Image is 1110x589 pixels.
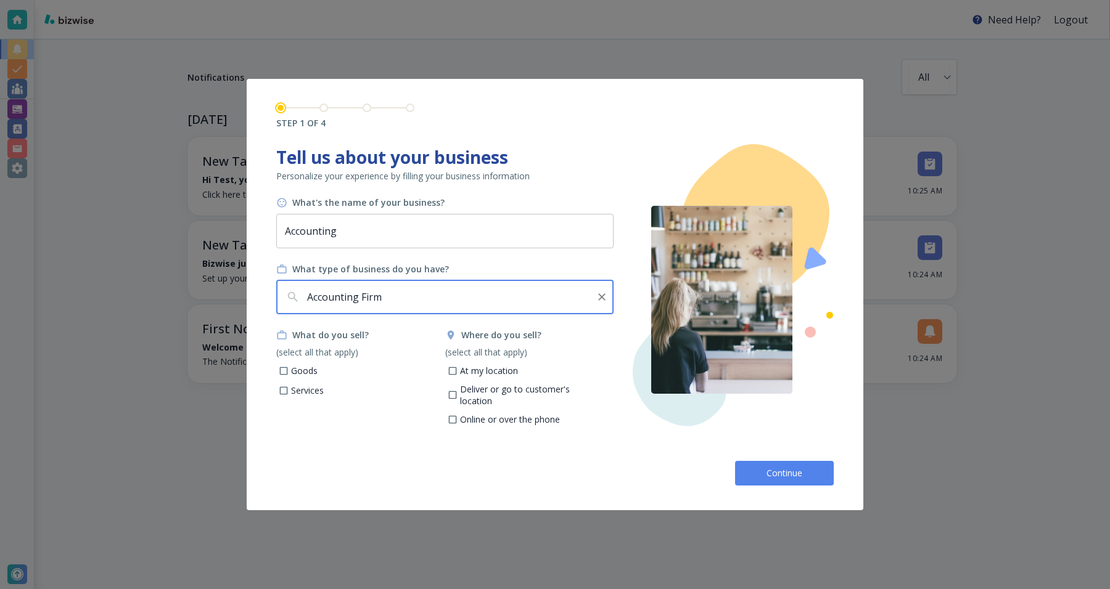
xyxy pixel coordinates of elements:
p: Personalize your experience by filling your business information [276,170,614,182]
p: Deliver or go to customer's location [460,383,604,407]
p: At my location [460,365,518,377]
h6: Where do you sell? [461,329,541,341]
input: Your business name [276,214,614,248]
span: Continue [765,467,804,479]
input: Search for your business type [305,285,590,309]
p: (select all that apply) [276,346,445,359]
p: Services [291,384,324,397]
p: Online or over the phone [460,413,560,426]
p: (select all that apply) [445,346,614,359]
p: Goods [291,365,318,377]
h6: What type of business do you have? [292,263,449,275]
h1: Tell us about your business [276,144,614,170]
h6: What do you sell? [292,329,369,341]
button: Continue [735,461,834,485]
h6: STEP 1 OF 4 [276,117,414,129]
button: Clear [593,288,610,306]
h6: What's the name of your business? [292,197,445,209]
